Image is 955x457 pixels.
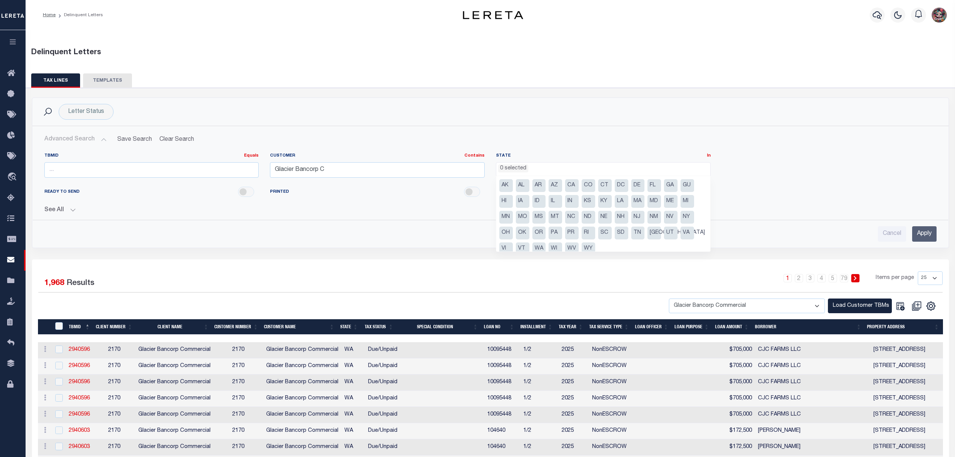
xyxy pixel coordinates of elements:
[113,132,156,147] button: Save Search
[755,358,870,375] td: CJC FARMS LLC
[499,227,513,239] li: OH
[752,319,864,335] th: BORROWER: activate to sort column ascending
[108,379,120,385] span: 2170
[532,195,546,208] li: ID
[532,211,546,224] li: MS
[270,153,485,159] label: Customer
[108,363,120,369] span: 2170
[59,104,114,120] div: Letter Status
[463,11,523,19] img: logo-dark.svg
[69,428,90,433] a: 2940603
[138,396,211,401] span: Glacier Bancorp Commercial
[368,444,397,449] span: Due/Unpaid
[368,347,397,352] span: Due/Unpaid
[341,358,365,375] td: WA
[712,319,752,335] th: LOAN AMOUNT: activate to sort column ascending
[138,412,211,417] span: Glacier Bancorp Commercial
[263,358,341,375] td: Glacier Bancorp Commercial
[520,391,559,407] td: 1/2
[341,375,365,391] td: WA
[715,375,755,391] td: $705,000
[341,342,365,358] td: WA
[69,412,90,417] a: 2940596
[31,47,950,58] div: Delinquent Letters
[598,179,612,192] li: CT
[263,342,341,358] td: Glacier Bancorp Commercial
[270,189,289,195] span: PRINTED
[361,319,396,335] th: Tax Status: activate to sort column ascending
[664,227,678,239] li: UT
[681,227,694,239] li: VA
[499,179,513,192] li: AK
[484,358,520,375] td: 10095448
[549,227,562,239] li: PA
[396,319,481,335] th: Special Condition: activate to sort column ascending
[368,412,397,417] span: Due/Unpaid
[484,342,520,358] td: 10095448
[108,412,120,417] span: 2170
[232,396,244,401] span: 2170
[878,226,906,242] input: Cancel
[520,439,559,455] td: 1/2
[516,227,529,239] li: OK
[484,391,520,407] td: 10095448
[755,423,870,439] td: [PERSON_NAME]
[244,154,259,158] a: Equals
[108,347,120,352] span: 2170
[496,153,711,159] label: STATE
[263,439,341,455] td: Glacier Bancorp Commercial
[876,274,914,282] span: Items per page
[368,379,397,385] span: Due/Unpaid
[368,396,397,401] span: Due/Unpaid
[69,379,90,385] a: 2940596
[681,179,694,192] li: GU
[520,375,559,391] td: 1/2
[263,423,341,439] td: Glacier Bancorp Commercial
[565,179,579,192] li: CA
[138,444,211,449] span: Glacier Bancorp Commercial
[69,363,90,369] a: 2940596
[499,195,513,208] li: HI
[631,227,645,239] li: TN
[232,363,244,369] span: 2170
[44,153,259,159] label: TBMID
[559,342,589,358] td: 2025
[582,179,595,192] li: CO
[498,165,528,173] li: 0 selected
[559,439,589,455] td: 2025
[586,319,632,335] th: Tax Service Type: activate to sort column ascending
[582,242,595,255] li: WY
[755,391,870,407] td: CJC FARMS LLC
[589,391,635,407] td: NonESCROW
[631,195,645,208] li: MA
[69,396,90,401] a: 2940596
[341,423,365,439] td: WA
[135,319,211,335] th: Client Name: activate to sort column ascending
[484,407,520,423] td: 10095448
[631,179,645,192] li: DE
[232,444,244,449] span: 2170
[138,428,211,433] span: Glacier Bancorp Commercial
[664,211,678,224] li: NV
[598,227,612,239] li: SC
[263,375,341,391] td: Glacier Bancorp Commercial
[56,12,103,18] li: Delinquent Letters
[232,428,244,433] span: 2170
[565,227,579,239] li: PR
[681,195,694,208] li: MI
[715,342,755,358] td: $705,000
[108,444,120,449] span: 2170
[672,319,712,335] th: LOAN PURPOSE: activate to sort column ascending
[549,242,562,255] li: WI
[108,396,120,401] span: 2170
[341,407,365,423] td: WA
[589,358,635,375] td: NonESCROW
[337,319,361,335] th: STATE: activate to sort column ascending
[715,407,755,423] td: $705,000
[615,195,628,208] li: LA
[647,195,661,208] li: MD
[484,423,520,439] td: 104640
[83,73,132,88] button: TEMPLATES
[565,195,579,208] li: IN
[549,195,562,208] li: IL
